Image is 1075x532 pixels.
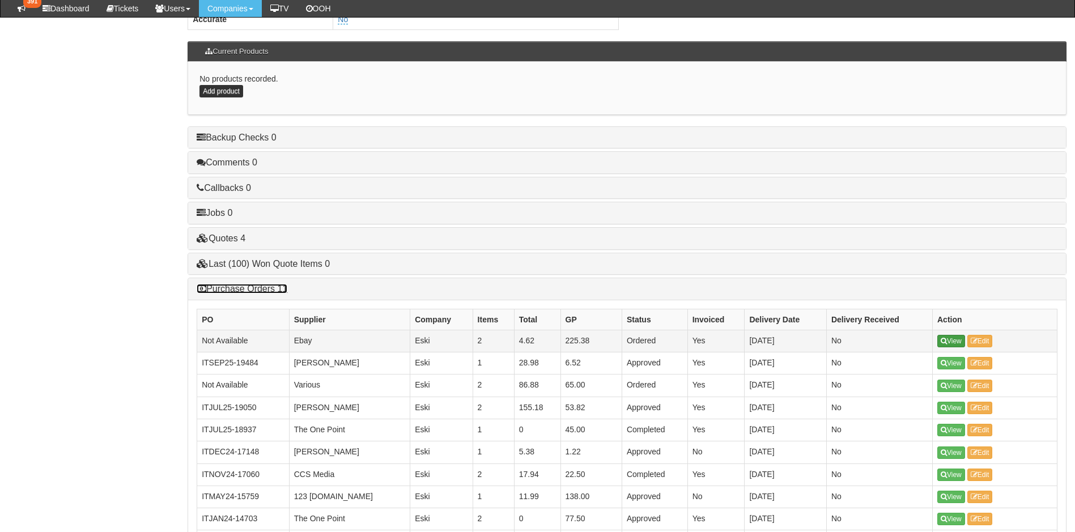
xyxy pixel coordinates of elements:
[687,419,745,441] td: Yes
[967,402,993,414] a: Edit
[745,374,826,397] td: [DATE]
[937,380,965,392] a: View
[967,380,993,392] a: Edit
[687,486,745,508] td: No
[473,397,514,419] td: 2
[197,233,245,243] a: Quotes 4
[197,508,290,530] td: ITJAN24-14703
[197,441,290,463] td: ITDEC24-17148
[937,446,965,459] a: View
[622,486,687,508] td: Approved
[289,330,410,352] td: Ebay
[338,15,348,24] a: No
[687,309,745,330] th: Invoiced
[560,508,622,530] td: 77.50
[197,158,257,167] a: Comments 0
[197,352,290,374] td: ITSEP25-19484
[289,441,410,463] td: [PERSON_NAME]
[473,330,514,352] td: 2
[560,330,622,352] td: 225.38
[473,463,514,486] td: 2
[197,208,232,218] a: Jobs 0
[289,463,410,486] td: CCS Media
[560,374,622,397] td: 65.00
[560,441,622,463] td: 1.22
[199,85,243,97] a: Add product
[937,513,965,525] a: View
[745,397,826,419] td: [DATE]
[289,419,410,441] td: The One Point
[745,441,826,463] td: [DATE]
[622,352,687,374] td: Approved
[826,508,932,530] td: No
[826,463,932,486] td: No
[826,441,932,463] td: No
[622,397,687,419] td: Approved
[826,330,932,352] td: No
[745,463,826,486] td: [DATE]
[289,397,410,419] td: [PERSON_NAME]
[826,419,932,441] td: No
[514,419,560,441] td: 0
[937,357,965,369] a: View
[967,513,993,525] a: Edit
[410,463,473,486] td: Eski
[289,352,410,374] td: [PERSON_NAME]
[745,330,826,352] td: [DATE]
[410,419,473,441] td: Eski
[514,374,560,397] td: 86.88
[289,508,410,530] td: The One Point
[745,419,826,441] td: [DATE]
[937,402,965,414] a: View
[514,463,560,486] td: 17.94
[514,441,560,463] td: 5.38
[410,486,473,508] td: Eski
[826,486,932,508] td: No
[967,424,993,436] a: Edit
[687,374,745,397] td: Yes
[745,309,826,330] th: Delivery Date
[745,508,826,530] td: [DATE]
[622,374,687,397] td: Ordered
[473,486,514,508] td: 1
[687,508,745,530] td: Yes
[687,397,745,419] td: Yes
[687,352,745,374] td: Yes
[560,352,622,374] td: 6.52
[967,446,993,459] a: Edit
[410,352,473,374] td: Eski
[826,309,932,330] th: Delivery Received
[410,309,473,330] th: Company
[560,486,622,508] td: 138.00
[410,397,473,419] td: Eski
[622,508,687,530] td: Approved
[622,441,687,463] td: Approved
[473,508,514,530] td: 2
[622,330,687,352] td: Ordered
[560,309,622,330] th: GP
[197,374,290,397] td: Not Available
[826,352,932,374] td: No
[932,309,1057,330] th: Action
[622,463,687,486] td: Completed
[937,424,965,436] a: View
[410,508,473,530] td: Eski
[197,259,330,269] a: Last (100) Won Quote Items 0
[826,374,932,397] td: No
[560,419,622,441] td: 45.00
[188,62,1066,114] div: No products recorded.
[967,335,993,347] a: Edit
[197,330,290,352] td: Not Available
[197,309,290,330] th: PO
[197,463,290,486] td: ITNOV24-17060
[473,441,514,463] td: 1
[188,8,333,29] th: Accurate
[687,330,745,352] td: Yes
[622,419,687,441] td: Completed
[687,441,745,463] td: No
[967,491,993,503] a: Edit
[745,352,826,374] td: [DATE]
[514,397,560,419] td: 155.18
[514,309,560,330] th: Total
[473,309,514,330] th: Items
